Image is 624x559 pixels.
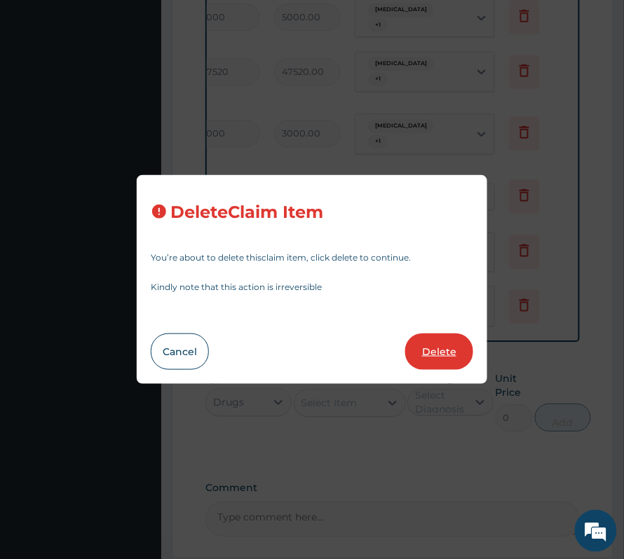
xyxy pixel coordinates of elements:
[73,78,236,97] div: Chat with us now
[81,177,194,318] span: We're online!
[26,70,57,105] img: d_794563401_company_1708531726252_794563401
[151,333,209,370] button: Cancel
[7,382,267,432] textarea: Type your message and hit 'Enter'
[170,203,323,222] h3: Delete Claim Item
[151,254,473,262] p: You’re about to delete this claim item , click delete to continue.
[151,283,473,291] p: Kindly note that this action is irreversible
[230,7,264,41] div: Minimize live chat window
[405,333,473,370] button: Delete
